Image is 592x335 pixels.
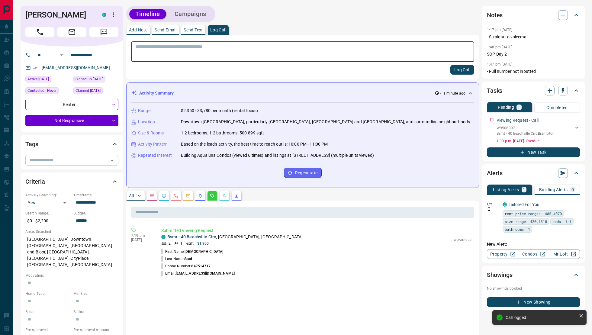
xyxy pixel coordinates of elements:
[176,271,235,275] span: [EMAIL_ADDRESS][DOMAIN_NAME]
[73,87,118,96] div: Tue Nov 26 2024
[505,211,562,217] span: rent price range: 1485,4070
[102,13,106,17] div: condos.ca
[73,309,118,314] p: Baths:
[27,88,56,94] span: Contacted - Never
[167,234,216,239] a: Bsmt - 40 Beachville Circ
[487,28,513,32] p: 1:17 pm [DATE]
[487,270,513,280] h2: Showings
[25,211,70,216] p: Search Range:
[497,138,580,144] p: 1:30 p.m. [DATE] - Overdue
[33,66,37,70] svg: Email Verified
[161,249,223,254] p: First Name:
[487,241,580,247] p: New Alert:
[129,194,134,198] p: All
[234,193,239,198] svg: Agent Actions
[493,188,519,192] p: Listing Alerts
[161,271,235,276] p: Email:
[487,297,580,307] button: New Showing
[181,141,328,147] p: Based on the lead's activity, the best time to reach out is: 10:00 PM - 11:00 PM
[57,27,86,37] span: Email
[25,229,118,234] p: Areas Searched:
[25,76,70,84] div: Wed Oct 01 2025
[571,188,574,192] p: 0
[440,91,465,96] p: < a minute ago
[131,88,474,99] div: Activity Summary< a minute ago
[487,8,580,22] div: Notes
[25,174,118,189] div: Criteria
[506,315,576,320] div: Call logged
[487,147,580,157] button: New Task
[73,76,118,84] div: Mon Nov 25 2024
[167,234,303,240] p: , [GEOGRAPHIC_DATA], [GEOGRAPHIC_DATA]
[552,218,571,224] span: beds: 1-1
[487,86,502,95] h2: Tasks
[505,218,547,224] span: size range: 420,1318
[487,34,580,40] p: - Straight to voicemail
[284,168,322,178] button: Regenerate
[25,273,118,278] p: Motivation:
[25,327,70,333] p: Pre-Approved:
[138,108,152,114] p: Budget
[25,139,38,149] h2: Tags
[191,264,211,268] span: 647514717
[161,256,192,262] p: Last Name:
[184,28,203,32] p: Send Text
[518,249,549,259] a: Condos
[129,28,147,32] p: Add Note
[161,235,166,239] div: condos.ca
[42,65,110,70] a: [EMAIL_ADDRESS][DOMAIN_NAME]
[25,198,70,208] div: Yes
[73,211,118,216] p: Budget:
[197,241,209,246] p: $1,900
[539,188,568,192] p: Building Alerts
[181,108,258,114] p: $2,350 - $3,780 per month (rental focus)
[523,188,525,192] p: 1
[186,193,191,198] svg: Emails
[497,125,555,131] p: W9508997
[210,193,215,198] svg: Requests
[25,99,118,110] div: Renter
[453,237,472,243] p: W9508997
[131,238,152,242] p: [DATE]
[73,291,118,296] p: Min Size:
[108,156,116,165] button: Open
[25,27,54,37] span: Call
[138,141,168,147] p: Activity Pattern
[25,115,118,126] div: Not Responsive
[138,119,155,125] p: Location
[210,28,226,32] p: Log Call
[161,227,472,234] p: Submitted Viewing Request
[180,241,182,246] p: 1
[150,193,154,198] svg: Notes
[487,62,513,66] p: 1:47 pm [DATE]
[497,117,539,124] p: Viewing Request - Call
[185,250,223,254] span: [DEMOGRAPHIC_DATA]
[89,27,118,37] span: Message
[487,168,503,178] h2: Alerts
[487,207,491,211] svg: Push Notification Only
[174,193,179,198] svg: Calls
[138,130,164,136] p: Size & Rooms
[58,51,65,59] button: Open
[487,10,503,20] h2: Notes
[487,201,499,207] p: Off
[450,65,474,75] button: Log Call
[487,68,580,75] p: - Full number not inputted
[497,131,555,136] p: Bsmt - 40 Beachville Circ , Brampton
[487,51,580,57] p: SOP Day 2
[25,177,45,186] h2: Criteria
[25,216,70,226] p: $0 - $2,200
[138,152,172,159] p: Repeated Interest
[186,241,194,246] p: - sqft
[25,309,70,314] p: Beds:
[198,193,203,198] svg: Listing Alerts
[25,291,70,296] p: Home Type:
[487,166,580,180] div: Alerts
[546,105,568,110] p: Completed
[25,234,118,270] p: [GEOGRAPHIC_DATA], Downtown, [GEOGRAPHIC_DATA], [GEOGRAPHIC_DATA] and Bloor, [GEOGRAPHIC_DATA], [...
[181,152,374,159] p: Building Aqualuna Condos (viewed 6 times) and listings at [STREET_ADDRESS] (multiple units viewed)
[497,124,580,137] div: W9508997Bsmt - 40 Beachville Circ,Brampton
[169,241,171,246] p: 2
[131,234,152,238] p: 7:19 pm
[181,119,470,125] p: Downtown [GEOGRAPHIC_DATA], particularly [GEOGRAPHIC_DATA], [GEOGRAPHIC_DATA] and [GEOGRAPHIC_DAT...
